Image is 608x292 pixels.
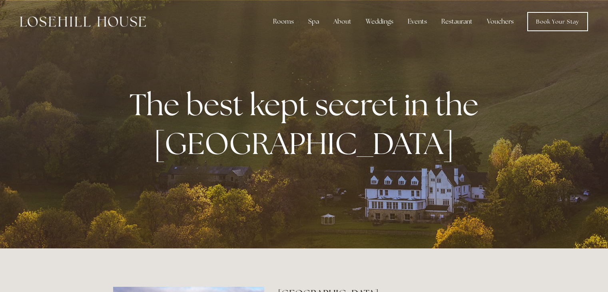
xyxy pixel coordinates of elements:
div: Rooms [267,14,300,30]
a: Book Your Stay [527,12,588,31]
img: Losehill House [20,16,146,27]
div: Events [401,14,433,30]
div: Spa [302,14,325,30]
div: Restaurant [435,14,479,30]
a: Vouchers [480,14,520,30]
div: About [327,14,358,30]
strong: The best kept secret in the [GEOGRAPHIC_DATA] [130,85,485,163]
div: Weddings [359,14,400,30]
